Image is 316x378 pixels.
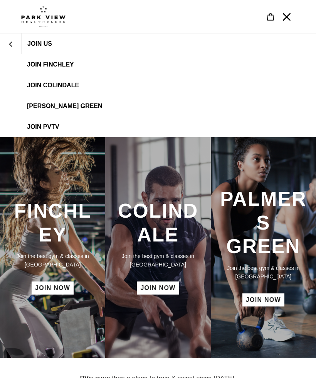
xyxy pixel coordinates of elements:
[219,264,308,281] p: Join the best gym & classes in [GEOGRAPHIC_DATA]
[8,252,97,269] p: Join the best gym & classes in [GEOGRAPHIC_DATA]
[27,61,74,68] span: JOIN FINCHLEY
[27,103,103,110] span: [PERSON_NAME] Green
[32,281,74,295] a: JOIN NOW: Finchley Membership
[27,82,79,89] span: JOIN Colindale
[113,252,203,269] p: Join the best gym & classes in [GEOGRAPHIC_DATA]
[27,123,59,130] span: JOIN PVTV
[219,187,308,258] h3: PALMERS GREEN
[27,40,52,47] span: JOIN US
[8,199,97,246] h3: FINCHLEY
[21,6,66,27] img: Park view health clubs is a gym near you.
[242,293,284,306] a: JOIN NOW: Palmers Green Membership
[113,199,203,246] h3: COLINDALE
[137,281,179,295] a: JOIN NOW: Colindale Membership
[279,8,295,25] button: Menu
